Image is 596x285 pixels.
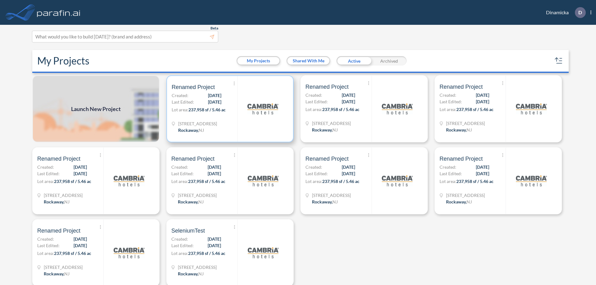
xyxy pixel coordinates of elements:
img: logo [516,165,547,196]
span: NJ [467,199,472,204]
span: Last Edited: [440,98,462,105]
span: NJ [332,127,338,132]
span: [DATE] [208,170,221,177]
span: 237,958 sf / 5.46 ac [188,251,225,256]
button: My Projects [237,57,279,65]
span: 237,958 sf / 5.46 ac [322,179,359,184]
span: [DATE] [208,164,221,170]
span: Last Edited: [37,170,60,177]
span: Lot area: [440,179,456,184]
div: Rockaway, NJ [178,198,204,205]
div: Rockaway, NJ [312,127,338,133]
div: Rockaway, NJ [178,270,204,277]
span: [DATE] [74,236,87,242]
span: Renamed Project [37,155,80,163]
span: Created: [305,92,322,98]
span: Lot area: [440,107,456,112]
span: NJ [64,199,70,204]
span: Rockaway , [312,127,332,132]
span: [DATE] [476,98,489,105]
span: NJ [332,199,338,204]
span: Last Edited: [37,242,60,249]
div: Rockaway, NJ [446,127,472,133]
img: logo [382,165,413,196]
div: Rockaway, NJ [178,127,204,133]
img: logo [114,165,145,196]
span: 237,958 sf / 5.46 ac [322,107,359,112]
span: [DATE] [208,92,221,99]
span: [DATE] [342,164,355,170]
span: Lot area: [305,107,322,112]
div: Rockaway, NJ [312,198,338,205]
span: 237,958 sf / 5.46 ac [188,179,225,184]
span: NJ [199,127,204,133]
span: Lot area: [305,179,322,184]
span: Renamed Project [172,83,215,91]
span: Created: [440,92,456,98]
span: Last Edited: [172,99,194,105]
span: 321 Mt Hope Ave [178,120,217,127]
span: Renamed Project [37,227,80,234]
span: [DATE] [208,242,221,249]
span: Renamed Project [305,83,349,91]
span: Rockaway , [44,199,64,204]
span: NJ [198,199,204,204]
img: add [32,75,160,142]
span: Rockaway , [178,127,199,133]
span: Last Edited: [305,170,328,177]
span: Rockaway , [178,271,198,276]
span: [DATE] [476,92,489,98]
span: 321 Mt Hope Ave [446,192,485,198]
span: Last Edited: [305,98,328,105]
div: Archived [372,56,407,65]
span: NJ [467,127,472,132]
span: Renamed Project [440,155,483,163]
span: Created: [172,92,188,99]
span: Created: [37,164,54,170]
span: Last Edited: [440,170,462,177]
span: Rockaway , [446,199,467,204]
button: sort [554,56,564,66]
img: logo [516,93,547,124]
span: [DATE] [208,236,221,242]
div: Rockaway, NJ [44,270,70,277]
span: 321 Mt Hope Ave [312,120,351,127]
span: Rockaway , [44,271,64,276]
span: 237,958 sf / 5.46 ac [54,179,91,184]
span: 321 Mt Hope Ave [178,264,217,270]
span: Rockaway , [312,199,332,204]
img: logo [248,237,279,268]
span: Created: [171,164,188,170]
span: [DATE] [74,164,87,170]
h2: My Projects [37,55,89,67]
span: 237,958 sf / 5.46 ac [456,179,494,184]
div: Active [336,56,372,65]
img: logo [36,6,82,19]
span: Last Edited: [171,242,194,249]
span: Renamed Project [305,155,349,163]
span: Beta [210,26,218,31]
span: Lot area: [171,251,188,256]
span: 321 Mt Hope Ave [178,192,217,198]
span: Lot area: [37,251,54,256]
span: SeleniumTest [171,227,205,234]
span: 237,958 sf / 5.46 ac [54,251,91,256]
span: [DATE] [74,170,87,177]
img: logo [382,93,413,124]
button: Shared With Me [287,57,329,65]
span: [DATE] [476,170,489,177]
span: 237,958 sf / 5.46 ac [188,107,226,112]
span: Renamed Project [440,83,483,91]
span: Lot area: [172,107,188,112]
span: [DATE] [342,92,355,98]
span: Created: [440,164,456,170]
span: NJ [198,271,204,276]
span: Created: [37,236,54,242]
span: 321 Mt Hope Ave [312,192,351,198]
span: Lot area: [171,179,188,184]
span: [DATE] [476,164,489,170]
span: Renamed Project [171,155,214,163]
span: [DATE] [74,242,87,249]
img: logo [247,93,278,124]
span: [DATE] [342,98,355,105]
